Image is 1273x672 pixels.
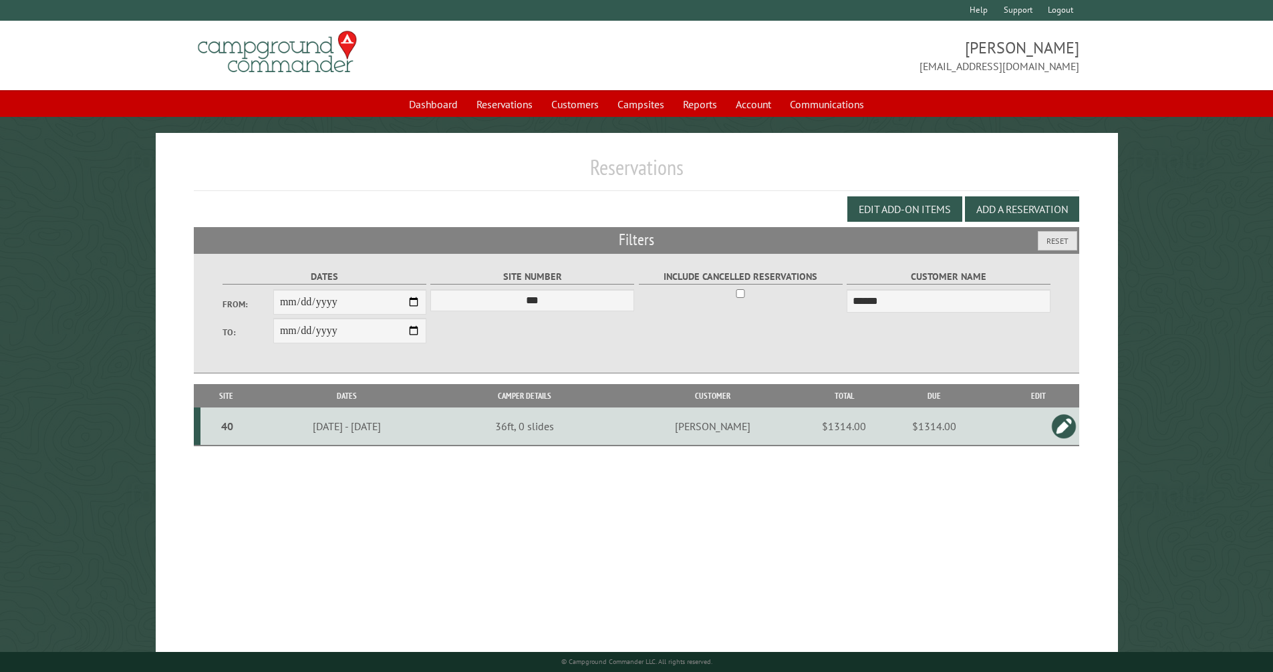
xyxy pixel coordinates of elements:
[817,407,871,446] td: $1314.00
[782,92,872,117] a: Communications
[194,227,1080,253] h2: Filters
[847,269,1050,285] label: Customer Name
[223,269,426,285] label: Dates
[200,384,252,407] th: Site
[998,384,1079,407] th: Edit
[194,26,361,78] img: Campground Commander
[871,407,998,446] td: $1314.00
[847,196,962,222] button: Edit Add-on Items
[223,326,273,339] label: To:
[609,92,672,117] a: Campsites
[965,196,1079,222] button: Add a Reservation
[543,92,607,117] a: Customers
[817,384,871,407] th: Total
[223,298,273,311] label: From:
[639,269,843,285] label: Include Cancelled Reservations
[607,384,817,407] th: Customer
[442,407,607,446] td: 36ft, 0 slides
[1038,231,1077,250] button: Reset
[401,92,466,117] a: Dashboard
[468,92,541,117] a: Reservations
[430,269,634,285] label: Site Number
[206,419,250,433] div: 40
[637,37,1080,74] span: [PERSON_NAME] [EMAIL_ADDRESS][DOMAIN_NAME]
[728,92,779,117] a: Account
[675,92,725,117] a: Reports
[561,657,712,666] small: © Campground Commander LLC. All rights reserved.
[442,384,607,407] th: Camper Details
[871,384,998,407] th: Due
[194,154,1080,191] h1: Reservations
[607,407,817,446] td: [PERSON_NAME]
[251,384,442,407] th: Dates
[254,419,440,433] div: [DATE] - [DATE]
